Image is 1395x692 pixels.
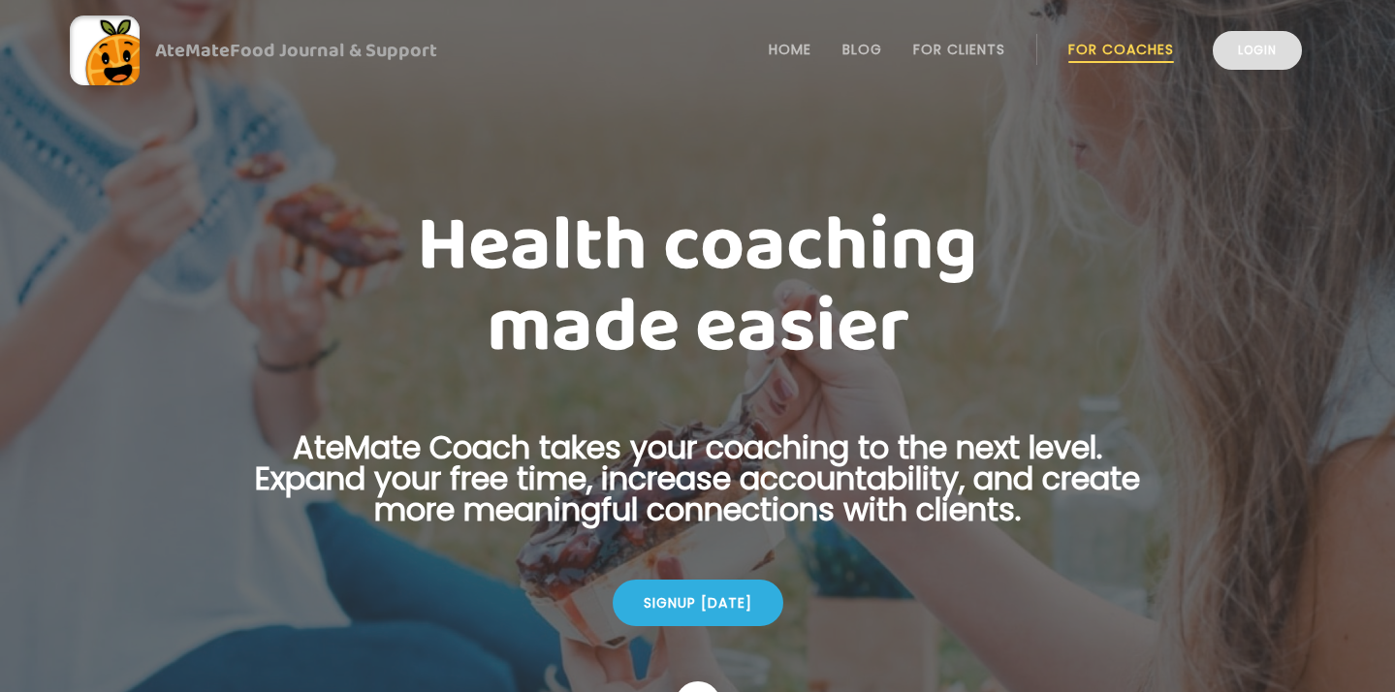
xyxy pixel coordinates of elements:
a: Home [769,42,811,57]
a: Login [1213,31,1302,70]
p: AteMate Coach takes your coaching to the next level. Expand your free time, increase accountabili... [225,432,1171,549]
a: For Coaches [1068,42,1174,57]
a: AteMateFood Journal & Support [70,16,1325,85]
div: Signup [DATE] [613,580,783,626]
span: Food Journal & Support [230,35,437,66]
div: AteMate [140,35,437,66]
h1: Health coaching made easier [225,205,1171,368]
a: For Clients [913,42,1005,57]
a: Blog [842,42,882,57]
